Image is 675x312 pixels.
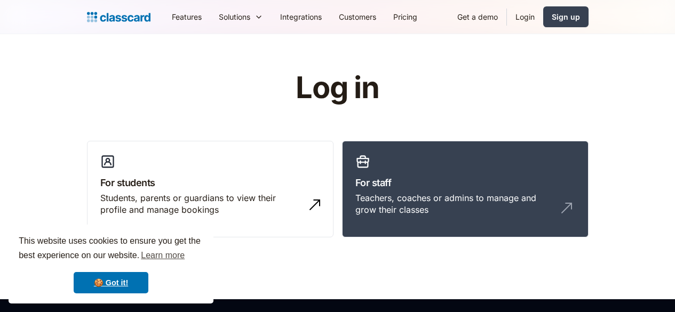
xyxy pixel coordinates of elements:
[163,5,210,29] a: Features
[330,5,385,29] a: Customers
[272,5,330,29] a: Integrations
[210,5,272,29] div: Solutions
[9,225,213,303] div: cookieconsent
[74,272,148,293] a: dismiss cookie message
[19,235,203,263] span: This website uses cookies to ensure you get the best experience on our website.
[87,10,150,25] a: home
[100,175,320,190] h3: For students
[552,11,580,22] div: Sign up
[168,71,507,105] h1: Log in
[342,141,589,238] a: For staffTeachers, coaches or admins to manage and grow their classes
[219,11,250,22] div: Solutions
[100,192,299,216] div: Students, parents or guardians to view their profile and manage bookings
[543,6,589,27] a: Sign up
[139,247,186,263] a: learn more about cookies
[355,175,575,190] h3: For staff
[87,141,333,238] a: For studentsStudents, parents or guardians to view their profile and manage bookings
[355,192,554,216] div: Teachers, coaches or admins to manage and grow their classes
[449,5,506,29] a: Get a demo
[385,5,426,29] a: Pricing
[507,5,543,29] a: Login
